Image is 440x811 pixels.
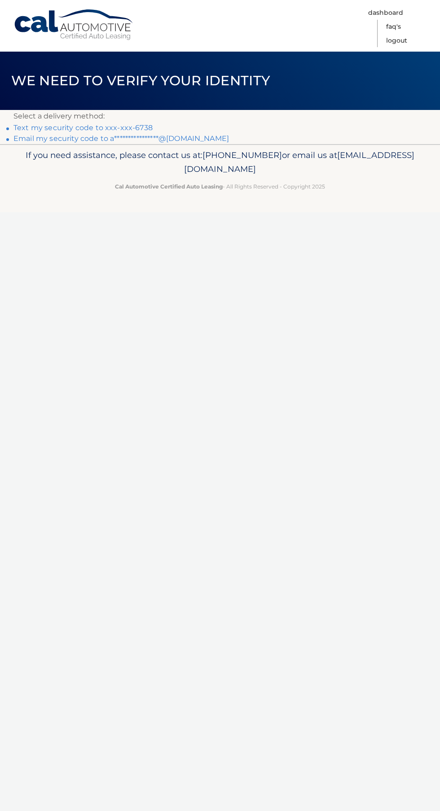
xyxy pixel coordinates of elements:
p: If you need assistance, please contact us at: or email us at [13,148,427,177]
p: Select a delivery method: [13,110,427,123]
strong: Cal Automotive Certified Auto Leasing [115,183,223,190]
span: [PHONE_NUMBER] [202,150,282,160]
a: Dashboard [368,6,403,20]
a: Logout [386,34,407,48]
p: - All Rights Reserved - Copyright 2025 [13,182,427,191]
a: Cal Automotive [13,9,135,41]
a: FAQ's [386,20,401,34]
a: Text my security code to xxx-xxx-6738 [13,123,153,132]
span: We need to verify your identity [11,72,270,89]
